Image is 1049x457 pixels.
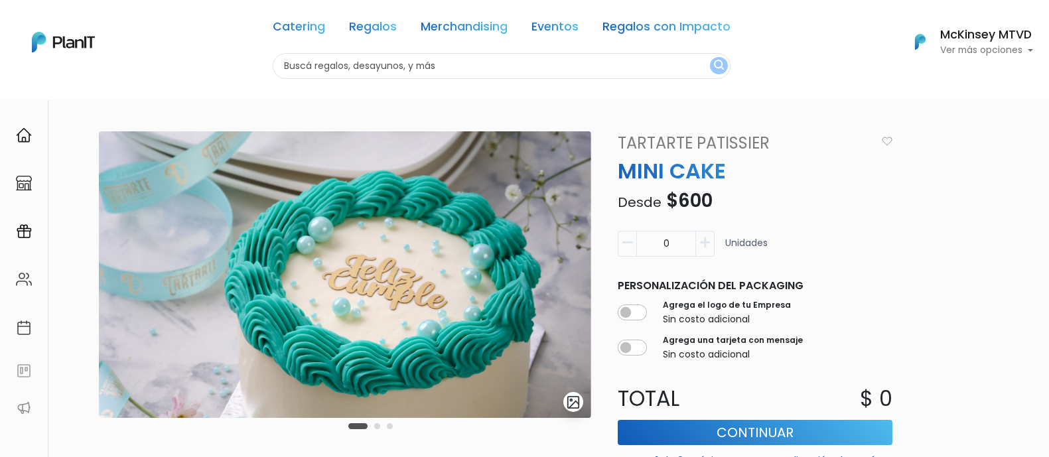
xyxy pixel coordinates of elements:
p: Total [610,383,755,415]
a: Catering [273,21,325,37]
p: Personalización del packaging [618,278,892,294]
a: Eventos [531,21,579,37]
img: people-662611757002400ad9ed0e3c099ab2801c6687ba6c219adb57efc949bc21e19d.svg [16,271,32,287]
label: Agrega una tarjeta con mensaje [663,334,803,346]
a: Regalos [349,21,397,37]
img: marketplace-4ceaa7011d94191e9ded77b95e3339b90024bf715f7c57f8cf31f2d8c509eaba.svg [16,175,32,191]
img: feedback-78b5a0c8f98aac82b08bfc38622c3050aee476f2c9584af64705fc4e61158814.svg [16,363,32,379]
span: $600 [666,188,713,214]
img: search_button-432b6d5273f82d61273b3651a40e1bd1b912527efae98b1b7a1b2c0702e16a8d.svg [714,60,724,72]
img: PlanIt Logo [32,32,95,52]
img: home-e721727adea9d79c4d83392d1f703f7f8bce08238fde08b1acbfd93340b81755.svg [16,127,32,143]
span: Desde [618,193,662,212]
img: campaigns-02234683943229c281be62815700db0a1741e53638e28bf9629b52c665b00959.svg [16,224,32,239]
p: $ 0 [860,383,892,415]
div: Carousel Pagination [345,418,396,434]
h6: McKinsey MTVD [940,29,1033,41]
p: Ver más opciones [940,46,1033,55]
button: PlanIt Logo McKinsey MTVD Ver más opciones [898,25,1033,59]
button: Continuar [618,420,892,445]
img: gallery-light [566,395,581,410]
button: Carousel Page 3 [387,423,393,429]
img: partners-52edf745621dab592f3b2c58e3bca9d71375a7ef29c3b500c9f145b62cc070d4.svg [16,400,32,416]
label: Agrega el logo de tu Empresa [663,299,791,311]
p: MINI CAKE [610,155,900,187]
p: Sin costo adicional [663,348,803,361]
img: calendar-87d922413cdce8b2cf7b7f5f62616a5cf9e4887200fb71536465627b3292af00.svg [16,320,32,336]
img: PlanIt Logo [906,27,935,56]
a: Tartarte Patissier [610,131,876,155]
button: Carousel Page 1 (Current Slide) [348,423,368,429]
p: Sin costo adicional [663,312,791,326]
img: heart_icon [882,137,892,146]
input: Buscá regalos, desayunos, y más [273,53,731,79]
a: Merchandising [421,21,508,37]
img: 1000034418.jpg [99,131,591,418]
a: Regalos con Impacto [602,21,731,37]
p: Unidades [725,236,768,262]
button: Carousel Page 2 [374,423,380,429]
